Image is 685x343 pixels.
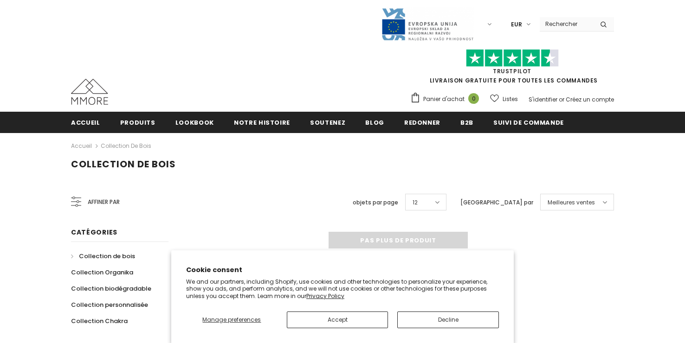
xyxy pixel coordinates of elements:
[529,95,557,103] a: S'identifier
[460,112,473,133] a: B2B
[466,49,559,67] img: Faites confiance aux étoiles pilotes
[493,67,531,75] a: TrustPilot
[468,93,479,104] span: 0
[71,284,151,293] span: Collection biodégradable
[71,297,148,313] a: Collection personnalisée
[548,198,595,207] span: Meilleures ventes
[310,112,345,133] a: soutenez
[71,300,148,309] span: Collection personnalisée
[460,118,473,127] span: B2B
[175,118,214,127] span: Lookbook
[566,95,614,103] a: Créez un compte
[540,17,593,31] input: Search Site
[413,198,418,207] span: 12
[71,268,133,277] span: Collection Organika
[175,112,214,133] a: Lookbook
[559,95,564,103] span: or
[120,118,155,127] span: Produits
[365,112,384,133] a: Blog
[306,292,344,300] a: Privacy Policy
[79,252,135,260] span: Collection de bois
[71,228,117,237] span: Catégories
[490,91,518,107] a: Listes
[88,197,120,207] span: Affiner par
[287,311,388,328] button: Accept
[71,313,128,329] a: Collection Chakra
[410,53,614,84] span: LIVRAISON GRATUITE POUR TOUTES LES COMMANDES
[234,118,290,127] span: Notre histoire
[503,95,518,104] span: Listes
[410,92,484,106] a: Panier d'achat 0
[71,317,128,325] span: Collection Chakra
[353,198,398,207] label: objets par page
[186,278,499,300] p: We and our partners, including Shopify, use cookies and other technologies to personalize your ex...
[71,79,108,105] img: Cas MMORE
[310,118,345,127] span: soutenez
[186,265,499,275] h2: Cookie consent
[202,316,261,324] span: Manage preferences
[511,20,522,29] span: EUR
[71,158,176,171] span: Collection de bois
[71,140,92,152] a: Accueil
[404,112,440,133] a: Redonner
[234,112,290,133] a: Notre histoire
[71,112,100,133] a: Accueil
[423,95,465,104] span: Panier d'achat
[381,7,474,41] img: Javni Razpis
[71,248,135,264] a: Collection de bois
[71,118,100,127] span: Accueil
[460,198,533,207] label: [GEOGRAPHIC_DATA] par
[71,264,133,280] a: Collection Organika
[404,118,440,127] span: Redonner
[186,311,278,328] button: Manage preferences
[365,118,384,127] span: Blog
[493,118,564,127] span: Suivi de commande
[397,311,499,328] button: Decline
[381,20,474,28] a: Javni Razpis
[71,280,151,297] a: Collection biodégradable
[493,112,564,133] a: Suivi de commande
[101,142,151,150] a: Collection de bois
[120,112,155,133] a: Produits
